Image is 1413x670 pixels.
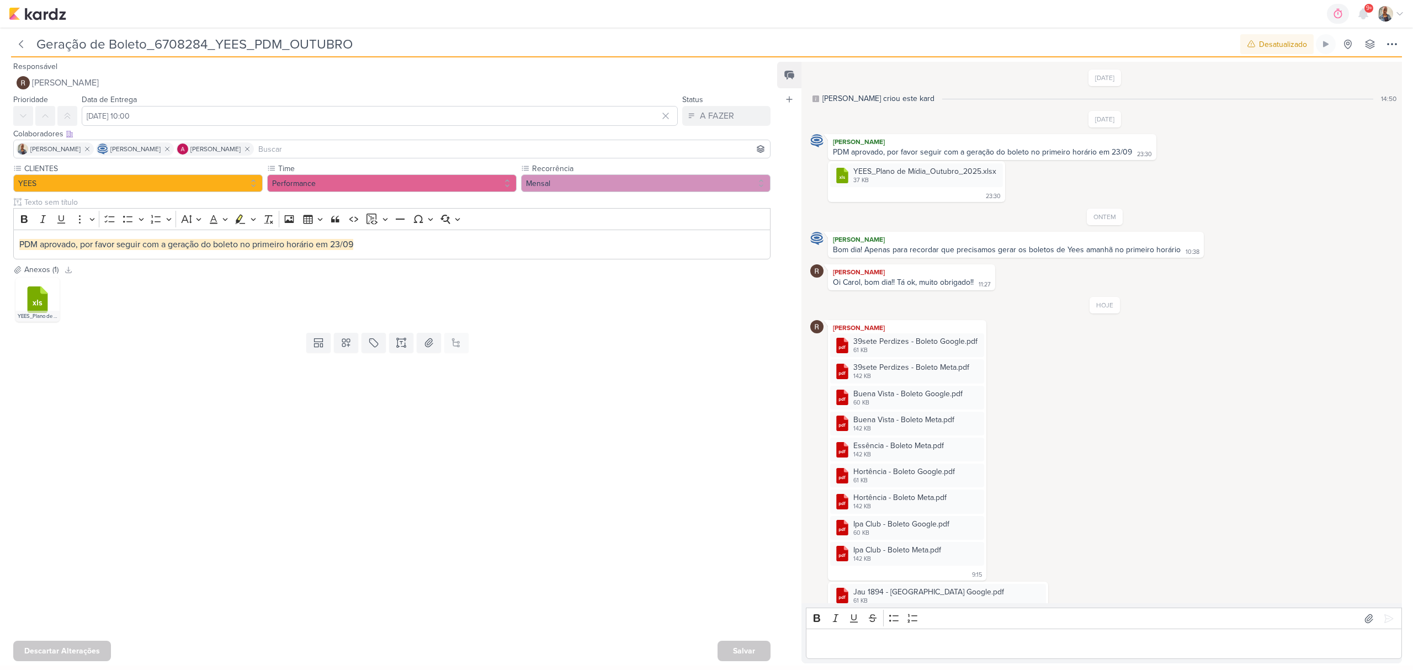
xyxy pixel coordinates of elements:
div: Oi Carol, bom dia!! Tá ok, muito obrigado!! [833,278,974,287]
div: 39sete Perdizes - Boleto Google.pdf [853,336,978,347]
span: [PERSON_NAME] [110,144,161,154]
div: 11:27 [979,280,991,289]
label: Time [277,163,517,174]
button: YEES [13,174,263,192]
label: Status [682,95,703,104]
div: Ligar relógio [1321,40,1330,49]
div: 39sete Perdizes - Boleto Meta.pdf [830,359,984,383]
button: Performance [267,174,517,192]
div: 142 KB [853,555,941,563]
div: 10:38 [1186,248,1199,257]
input: Buscar [256,142,768,156]
div: [PERSON_NAME] [830,136,1154,147]
div: 142 KB [853,372,969,381]
div: 23:30 [1137,150,1152,159]
img: Iara Santos [17,143,28,155]
div: A FAZER [700,109,734,123]
div: YEES_Plano de Mídia_Outubro_2025 (1).xlsx [15,311,60,322]
div: Editor toolbar [13,208,771,230]
img: Rafael Dornelles [810,264,824,278]
div: Buena Vista - Boleto Google.pdf [853,388,963,400]
label: Responsável [13,62,57,71]
img: kardz.app [9,7,66,20]
div: Jau 1894 - Boleto Google.pdf [830,584,1046,608]
div: Bom dia! Apenas para recordar que precisamos gerar os boletos de Yees amanhã no primeiro horário [833,245,1181,254]
div: 60 KB [853,398,963,407]
div: [PERSON_NAME] [830,234,1202,245]
div: [PERSON_NAME] [830,267,993,278]
div: Desatualizado [1259,39,1307,50]
div: 142 KB [853,450,944,459]
div: Ipa Club - Boleto Meta.pdf [853,544,941,556]
img: Alessandra Gomes [177,143,188,155]
div: 61 KB [853,597,1004,605]
div: Hortência - Boleto Meta.pdf [853,492,947,503]
label: CLIENTES [23,163,263,174]
div: Ipa Club - Boleto Google.pdf [853,518,949,530]
div: Hortência - Boleto Google.pdf [853,466,955,477]
div: Editor editing area: main [806,629,1402,659]
button: Mensal [521,174,771,192]
button: Desatualizado [1240,34,1314,54]
div: Hortência - Boleto Meta.pdf [830,490,984,513]
img: Caroline Traven De Andrade [97,143,108,155]
img: Caroline Traven De Andrade [810,134,824,147]
label: Recorrência [531,163,771,174]
div: [PERSON_NAME] criou este kard [822,93,934,104]
div: Ipa Club - Boleto Meta.pdf [830,542,984,566]
div: Ipa Club - Boleto Google.pdf [830,516,984,540]
div: 37 KB [853,176,996,185]
span: [PERSON_NAME] [32,76,99,89]
input: Texto sem título [22,196,771,208]
div: Essência - Boleto Meta.pdf [830,438,984,461]
label: Data de Entrega [82,95,137,104]
div: Buena Vista - Boleto Google.pdf [830,386,984,410]
img: Caroline Traven De Andrade [810,232,824,245]
div: 39sete Perdizes - Boleto Meta.pdf [853,361,969,373]
button: A FAZER [682,106,771,126]
span: [PERSON_NAME] [30,144,81,154]
img: Rafael Dornelles [17,76,30,89]
div: Anexos (1) [24,264,59,275]
button: [PERSON_NAME] [13,73,771,93]
img: Iara Santos [1378,6,1393,22]
input: Kard Sem Título [33,34,1238,54]
div: 39sete Perdizes - Boleto Google.pdf [830,333,984,357]
div: YEES_Plano de Mídia_Outubro_2025.xlsx [853,166,996,177]
div: 9:15 [972,571,982,579]
input: Select a date [82,106,678,126]
div: 61 KB [853,476,955,485]
div: 142 KB [853,502,947,511]
div: [PERSON_NAME] [830,322,984,333]
span: 9+ [1366,4,1372,13]
div: 61 KB [853,346,978,355]
div: Buena Vista - Boleto Meta.pdf [853,414,954,426]
div: Hortência - Boleto Google.pdf [830,464,984,487]
div: Jau 1894 - [GEOGRAPHIC_DATA] Google.pdf [853,586,1004,598]
div: Essência - Boleto Meta.pdf [853,440,944,451]
div: YEES_Plano de Mídia_Outubro_2025.xlsx [830,163,1003,187]
img: Rafael Dornelles [810,320,824,333]
label: Prioridade [13,95,48,104]
span: [PERSON_NAME] [190,144,241,154]
div: Editor toolbar [806,608,1402,629]
div: 23:30 [986,192,1001,201]
div: 142 KB [853,424,954,433]
div: 60 KB [853,529,949,538]
div: Editor editing area: main [13,230,771,260]
span: PDM aprovado, por favor seguir com a geração do boleto no primeiro horário em 23/09 [19,239,353,250]
div: PDM aprovado, por favor seguir com a geração do boleto no primeiro horário em 23/09 [833,147,1132,157]
div: 14:50 [1381,94,1396,104]
div: Colaboradores [13,128,771,140]
div: Buena Vista - Boleto Meta.pdf [830,412,984,435]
